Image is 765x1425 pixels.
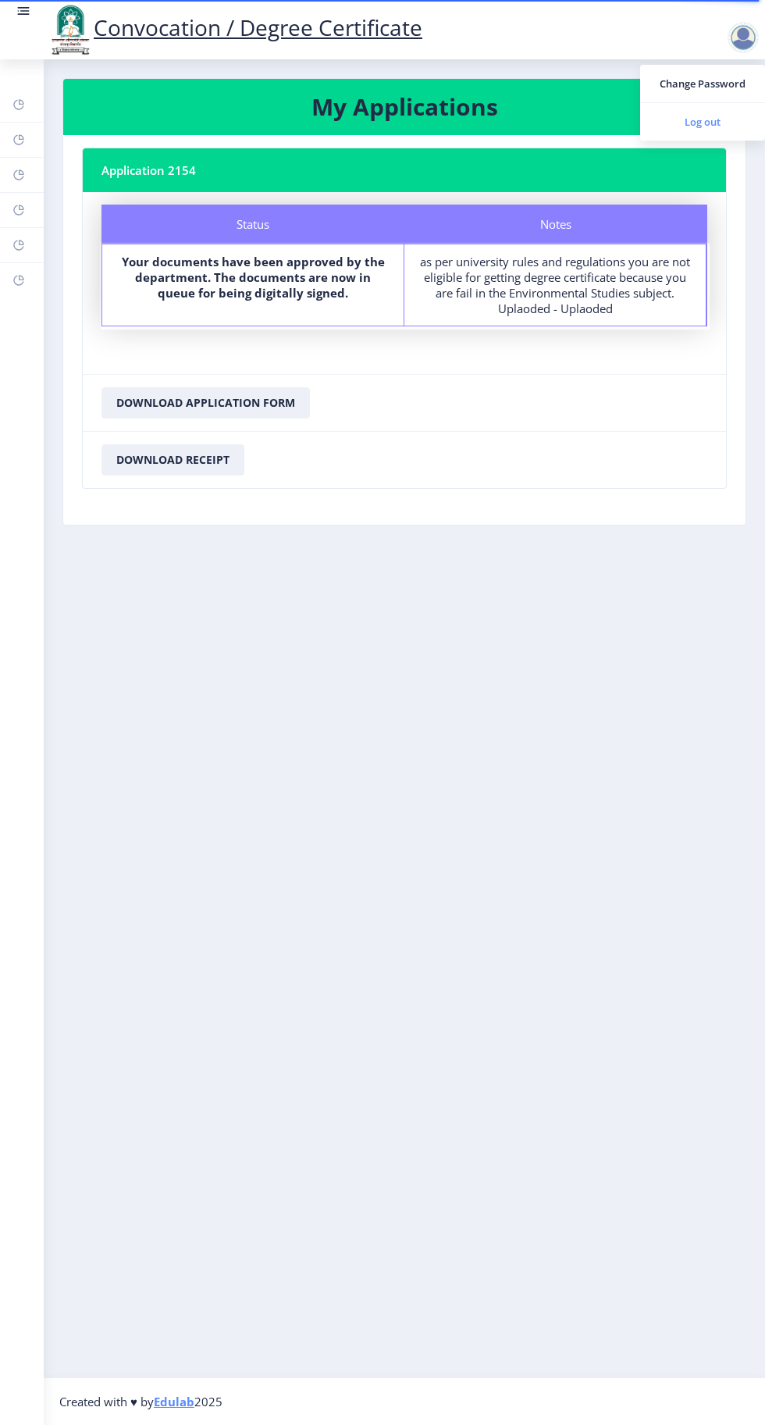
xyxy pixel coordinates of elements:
[59,1394,222,1409] span: Created with ♥ by 2025
[122,254,385,301] b: Your documents have been approved by the department. The documents are now in queue for being dig...
[154,1394,194,1409] a: Edulab
[640,103,765,141] a: Log out
[47,3,94,56] img: logo
[418,254,692,316] div: as per university rules and regulations you are not eligible for getting degree certificate becau...
[404,205,707,244] div: Notes
[653,74,753,93] span: Change Password
[101,444,244,476] button: Download Receipt
[47,12,422,42] a: Convocation / Degree Certificate
[101,205,404,244] div: Status
[640,65,765,102] a: Change Password
[653,112,753,131] span: Log out
[83,148,726,192] nb-card-header: Application 2154
[101,387,310,419] button: Download Application Form
[82,91,727,123] h3: My Applications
